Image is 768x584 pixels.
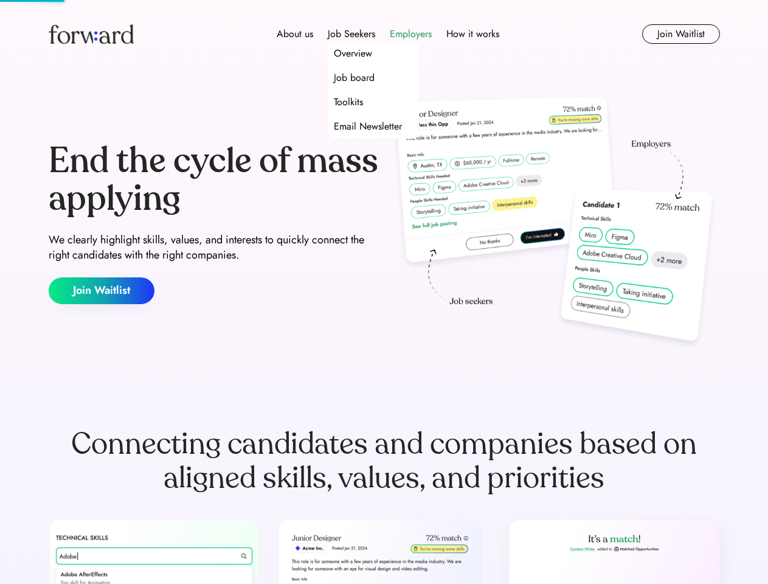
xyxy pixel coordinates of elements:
[49,427,720,495] div: Connecting candidates and companies based on aligned skills, values, and priorities
[328,27,375,41] div: Job Seekers
[334,71,375,85] div: Job board
[334,119,402,134] div: Email Newsletter
[49,24,134,44] img: Forward logo
[334,95,363,109] div: Toolkits
[49,142,379,217] div: End the cycle of mass applying
[49,232,379,263] div: We clearly highlight skills, values, and interests to quickly connect the right candidates with t...
[389,92,720,354] img: hero-image.png
[49,277,154,304] button: Join Waitlist
[334,46,372,61] div: Overview
[446,27,499,41] div: How it works
[277,27,313,41] div: About us
[390,27,432,41] div: Employers
[642,24,720,44] button: Join Waitlist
